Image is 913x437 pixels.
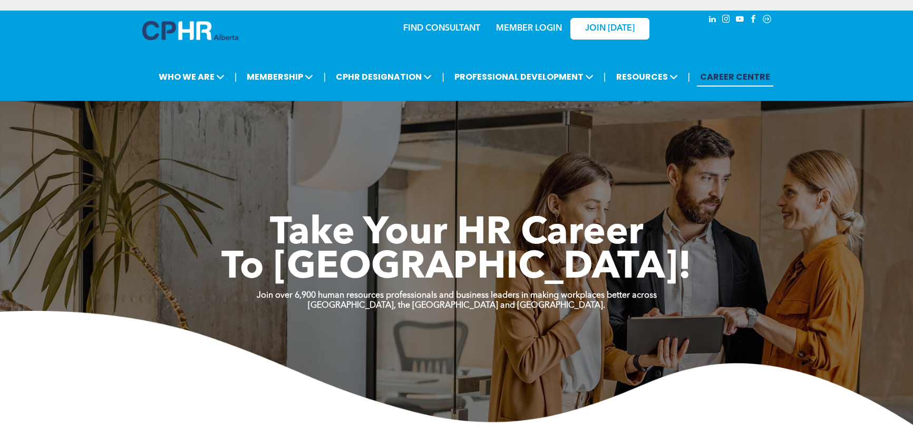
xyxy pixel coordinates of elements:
[323,66,326,88] li: |
[604,66,606,88] li: |
[235,66,237,88] li: |
[442,66,444,88] li: |
[720,13,732,27] a: instagram
[570,18,649,40] a: JOIN [DATE]
[308,301,605,310] strong: [GEOGRAPHIC_DATA], the [GEOGRAPHIC_DATA] and [GEOGRAPHIC_DATA].
[585,24,635,34] span: JOIN [DATE]
[761,13,773,27] a: Social network
[747,13,759,27] a: facebook
[221,249,692,287] span: To [GEOGRAPHIC_DATA]!
[333,67,435,87] span: CPHR DESIGNATION
[142,21,238,40] img: A blue and white logo for cp alberta
[270,215,644,253] span: Take Your HR Career
[734,13,745,27] a: youtube
[403,24,480,33] a: FIND CONSULTANT
[697,67,773,87] a: CAREER CENTRE
[706,13,718,27] a: linkedin
[451,67,597,87] span: PROFESSIONAL DEVELOPMENT
[156,67,228,87] span: WHO WE ARE
[244,67,316,87] span: MEMBERSHIP
[688,66,691,88] li: |
[257,291,657,300] strong: Join over 6,900 human resources professionals and business leaders in making workplaces better ac...
[613,67,681,87] span: RESOURCES
[496,24,562,33] a: MEMBER LOGIN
